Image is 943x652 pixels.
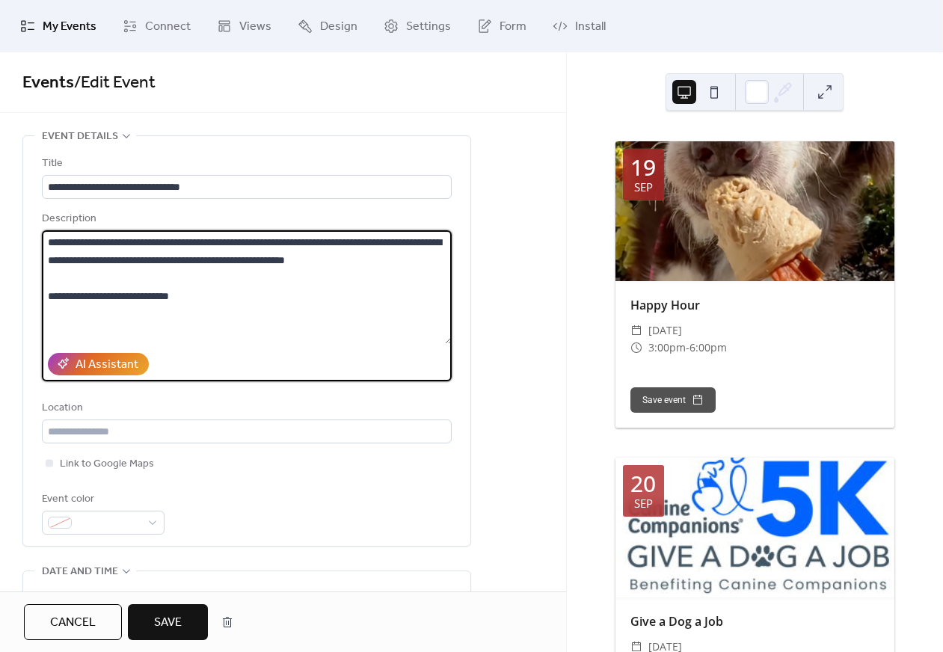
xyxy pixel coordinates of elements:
div: Sep [634,182,653,193]
button: AI Assistant [48,353,149,375]
div: Location [42,399,449,417]
span: Save [154,614,182,632]
a: Events [22,67,74,99]
div: Title [42,155,449,173]
a: My Events [9,6,108,46]
span: My Events [43,18,96,36]
div: ​ [630,339,642,357]
div: Happy Hour [615,296,894,314]
a: Views [206,6,283,46]
div: 19 [630,156,656,179]
span: Cancel [50,614,96,632]
span: Event details [42,128,118,146]
a: Settings [372,6,462,46]
span: Date and time [42,563,118,581]
a: Give a Dog a Job [630,613,723,630]
span: Install [575,18,606,36]
span: [DATE] [648,322,682,339]
button: Save [128,604,208,640]
a: Connect [111,6,202,46]
div: AI Assistant [76,356,138,374]
span: 6:00pm [689,339,727,357]
span: Views [239,18,271,36]
div: Sep [634,498,653,509]
span: Settings [406,18,451,36]
a: Design [286,6,369,46]
span: Design [320,18,357,36]
a: Install [541,6,617,46]
div: 20 [630,473,656,495]
span: 3:00pm [648,339,686,357]
span: - [686,339,689,357]
button: Save event [630,387,716,413]
div: End date [254,590,301,608]
div: Description [42,210,449,228]
span: Connect [145,18,191,36]
span: / Edit Event [74,67,156,99]
span: Link to Google Maps [60,455,154,473]
div: ​ [630,322,642,339]
button: Cancel [24,604,122,640]
span: Form [500,18,526,36]
div: Event color [42,490,162,508]
a: Form [466,6,538,46]
div: Start date [42,590,94,608]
